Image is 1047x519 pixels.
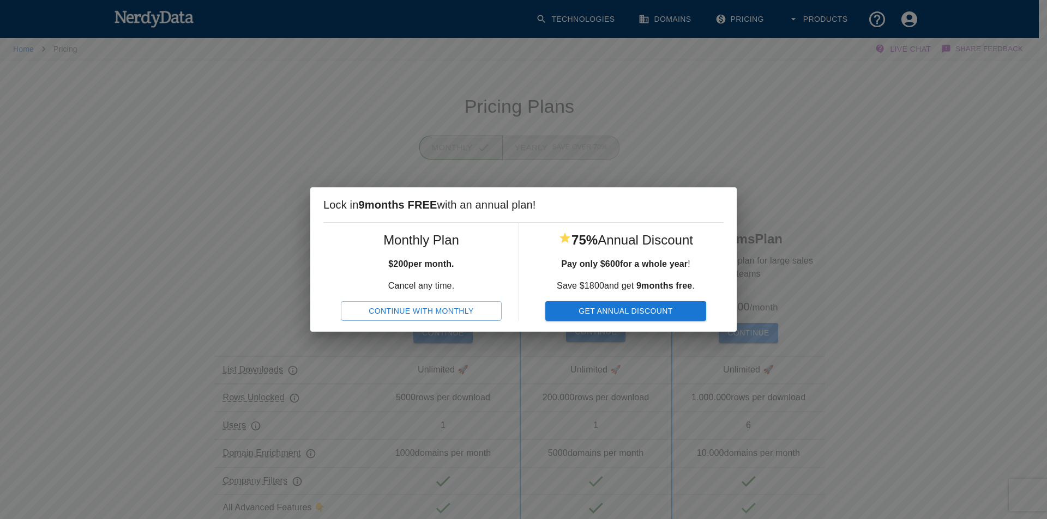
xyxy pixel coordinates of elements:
h2: Lock in with an annual plan! [310,187,737,222]
h5: Annual Discount [545,231,706,249]
b: Pay only $ 600 for a whole year [561,259,688,268]
b: 9 months free [636,281,692,290]
p: ! [545,258,706,271]
h5: Monthly Plan [341,231,502,249]
b: 75% [571,233,598,247]
b: 9 months FREE [358,199,437,211]
button: Get Annual Discount [545,301,706,321]
p: Save $ 1800 and get . [545,279,706,292]
p: Cancel any time. [341,279,502,292]
button: Continue With Monthly [341,301,502,321]
b: $ 200 per month. [388,259,454,268]
iframe: Drift Widget Chat Controller [992,442,1034,483]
